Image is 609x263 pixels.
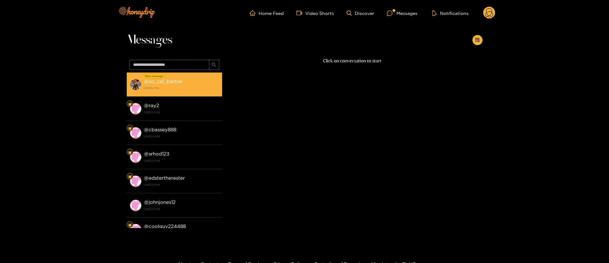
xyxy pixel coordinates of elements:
[144,134,219,139] strong: [DATE] 18:45
[130,200,141,211] img: conversation
[296,10,334,16] a: Video Shorts
[128,223,132,227] img: Fan Level
[144,224,186,229] strong: @ coolguy224488
[387,10,417,17] div: Messages
[144,79,182,84] strong: @ so_cal_barbie
[144,151,169,156] strong: @ srhod123
[144,127,176,132] strong: @ cbassey888
[144,74,164,78] div: New message
[347,10,374,16] a: Discover
[144,109,219,115] strong: [DATE] 18:45
[130,176,141,187] img: conversation
[130,127,141,139] img: conversation
[144,158,219,163] strong: [DATE] 18:44
[128,150,132,154] img: Fan Level
[222,57,483,65] p: Click on conversation to start
[144,182,219,188] strong: [DATE] 18:44
[128,102,132,106] img: Fan Level
[130,79,141,90] img: conversation
[296,10,305,16] span: video-camera
[130,103,141,114] img: conversation
[130,224,141,235] img: conversation
[472,35,483,45] button: appstore-add
[130,151,141,163] img: conversation
[128,126,132,130] img: Fan Level
[144,85,219,91] strong: [DATE] 11:14
[144,206,219,212] strong: [DATE] 18:44
[212,62,216,68] span: search
[144,199,176,205] strong: @ johnjones12
[127,32,172,48] span: Messages
[430,10,470,16] button: Notifications
[250,10,284,16] a: Home Feed
[144,103,159,108] strong: @ ray2
[250,10,259,16] span: home
[144,175,185,181] strong: @ edstertherester
[209,60,219,70] button: search
[128,175,132,178] img: Fan Level
[475,38,480,43] span: appstore-add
